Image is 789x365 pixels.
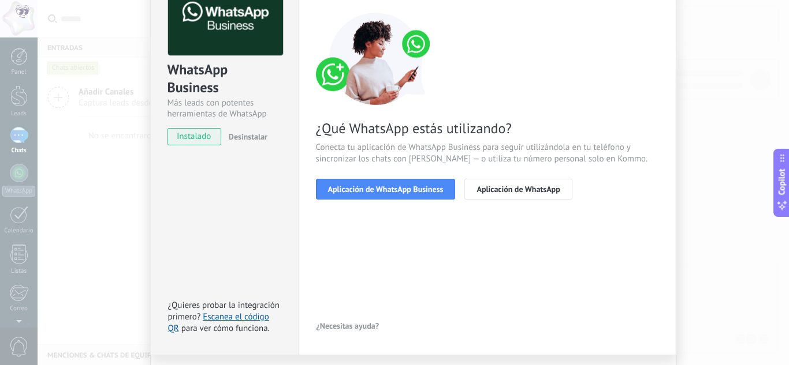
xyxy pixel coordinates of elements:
div: WhatsApp Business [168,61,281,97]
span: Copilot [776,168,788,195]
span: Desinstalar [229,131,267,142]
span: ¿Quieres probar la integración primero? [168,300,280,322]
div: Más leads con potentes herramientas de WhatsApp [168,97,281,119]
button: ¿Necesitas ayuda? [316,317,380,334]
span: Conecta tu aplicación de WhatsApp Business para seguir utilizándola en tu teléfono y sincronizar ... [316,142,659,165]
span: ¿Necesitas ayuda? [317,322,379,330]
a: Escanea el código QR [168,311,269,334]
img: connect number [316,13,437,105]
span: Aplicación de WhatsApp Business [328,185,444,193]
span: para ver cómo funciona. [181,323,270,334]
span: instalado [168,128,221,145]
span: ¿Qué WhatsApp estás utilizando? [316,119,659,137]
button: Aplicación de WhatsApp Business [316,179,456,200]
span: Aplicación de WhatsApp [477,185,560,193]
button: Aplicación de WhatsApp [464,179,572,200]
button: Desinstalar [224,128,267,145]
